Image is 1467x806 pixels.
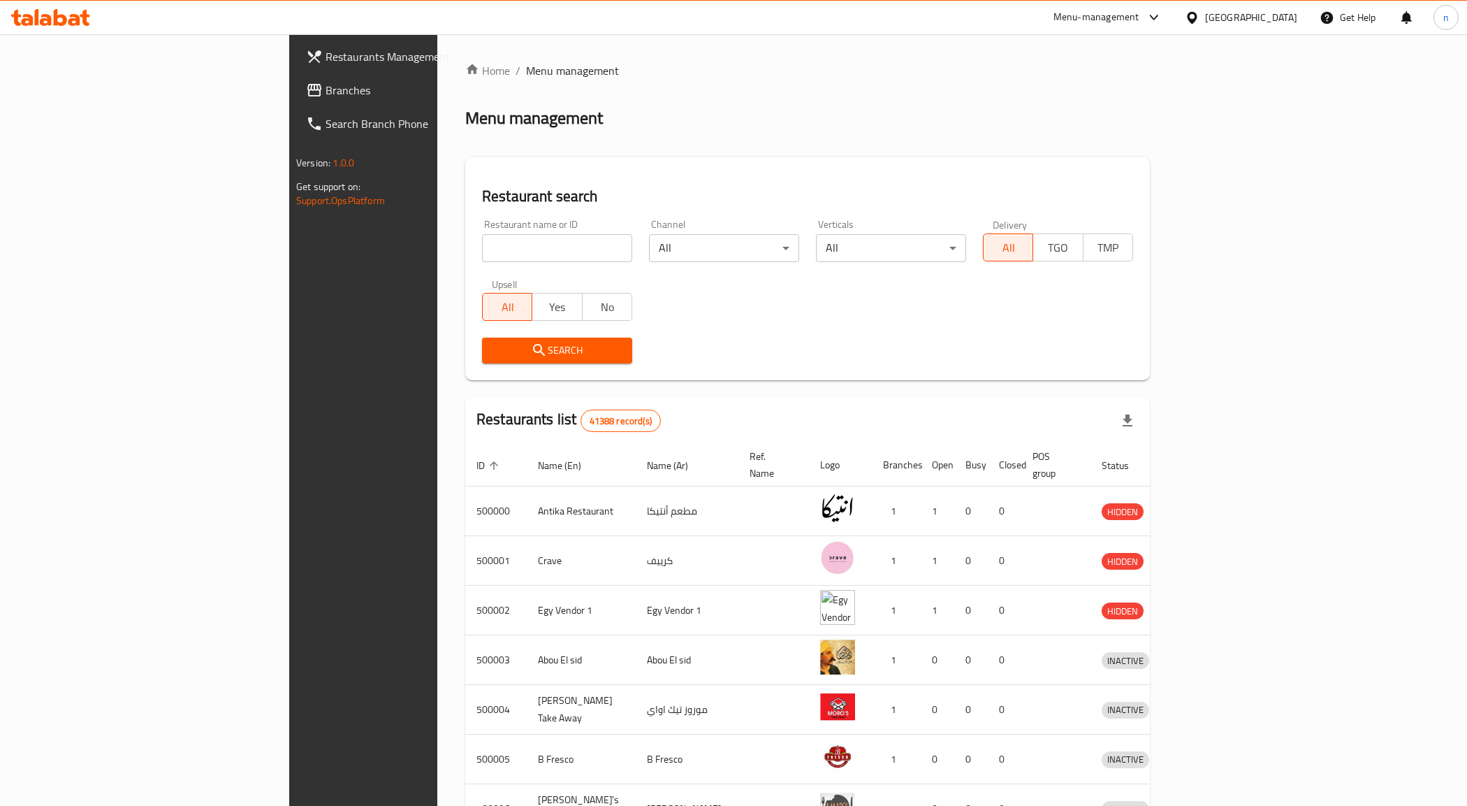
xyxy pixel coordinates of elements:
[295,73,534,107] a: Branches
[295,107,534,141] a: Search Branch Phone
[527,735,636,784] td: B Fresco
[872,685,921,735] td: 1
[527,536,636,586] td: Crave
[988,735,1021,784] td: 0
[582,293,632,321] button: No
[954,586,988,635] td: 0
[921,444,954,487] th: Open
[921,735,954,784] td: 0
[1032,233,1083,261] button: TGO
[1102,702,1149,719] div: INACTIVE
[1053,9,1139,26] div: Menu-management
[1102,503,1144,520] div: HIDDEN
[465,62,1150,79] nav: breadcrumb
[493,342,621,359] span: Search
[820,540,855,575] img: Crave
[527,586,636,635] td: Egy Vendor 1
[988,487,1021,536] td: 0
[954,536,988,586] td: 0
[1205,10,1297,25] div: [GEOGRAPHIC_DATA]
[295,40,534,73] a: Restaurants Management
[820,739,855,774] img: B Fresco
[1089,238,1127,258] span: TMP
[872,487,921,536] td: 1
[649,234,799,262] div: All
[1102,554,1144,570] span: HIDDEN
[1102,751,1149,768] span: INACTIVE
[820,689,855,724] img: Moro's Take Away
[820,640,855,675] img: Abou El sid
[988,635,1021,685] td: 0
[476,409,661,432] h2: Restaurants list
[921,586,954,635] td: 1
[1102,652,1149,669] div: INACTIVE
[581,415,660,428] span: 41388 record(s)
[809,444,872,487] th: Logo
[636,536,738,586] td: كرييف
[1102,751,1149,768] div: INACTIVE
[647,457,706,474] span: Name (Ar)
[993,220,1028,229] label: Delivery
[527,685,636,735] td: [PERSON_NAME] Take Away
[954,444,988,487] th: Busy
[954,635,988,685] td: 0
[482,234,632,262] input: Search for restaurant name or ID..
[482,293,532,321] button: All
[482,338,632,364] button: Search
[1102,504,1144,520] span: HIDDEN
[527,635,636,685] td: Abou El sid
[492,279,518,289] label: Upsell
[296,178,360,196] span: Get support on:
[954,487,988,536] td: 0
[872,444,921,487] th: Branches
[988,536,1021,586] td: 0
[983,233,1033,261] button: All
[954,685,988,735] td: 0
[1102,603,1144,619] span: HIDDEN
[588,297,627,317] span: No
[1083,233,1133,261] button: TMP
[476,457,503,474] span: ID
[921,487,954,536] td: 1
[1032,448,1074,482] span: POS group
[921,685,954,735] td: 0
[988,586,1021,635] td: 0
[816,234,966,262] div: All
[527,487,636,536] td: Antika Restaurant
[296,192,385,210] a: Support.OpsPlatform
[581,410,661,432] div: Total records count
[636,635,738,685] td: Abou El sid
[532,293,582,321] button: Yes
[636,735,738,784] td: B Fresco
[636,685,738,735] td: موروز تيك اواي
[750,448,792,482] span: Ref. Name
[1111,404,1144,438] div: Export file
[1443,10,1449,25] span: n
[1102,702,1149,718] span: INACTIVE
[872,635,921,685] td: 1
[1102,653,1149,669] span: INACTIVE
[872,735,921,784] td: 1
[538,297,576,317] span: Yes
[538,457,599,474] span: Name (En)
[1039,238,1077,258] span: TGO
[1102,457,1147,474] span: Status
[333,154,354,172] span: 1.0.0
[488,297,527,317] span: All
[988,444,1021,487] th: Closed
[872,536,921,586] td: 1
[921,635,954,685] td: 0
[636,586,738,635] td: Egy Vendor 1
[989,238,1028,258] span: All
[326,48,523,65] span: Restaurants Management
[482,186,1133,207] h2: Restaurant search
[820,590,855,625] img: Egy Vendor 1
[872,586,921,635] td: 1
[526,62,619,79] span: Menu management
[326,115,523,132] span: Search Branch Phone
[988,685,1021,735] td: 0
[636,487,738,536] td: مطعم أنتيكا
[954,735,988,784] td: 0
[296,154,330,172] span: Version:
[1102,603,1144,619] div: HIDDEN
